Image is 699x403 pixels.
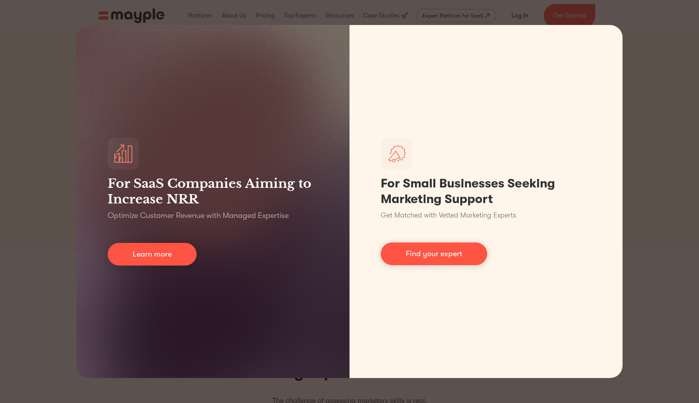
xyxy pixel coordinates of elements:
[381,176,591,207] h1: For Small Businesses Seeking Marketing Support
[381,210,516,221] p: Get Matched with Vetted Marketing Experts
[381,243,487,265] a: Find your expert
[108,210,289,221] p: Optimize Customer Revenue with Managed Expertise
[108,176,318,207] h3: For SaaS Companies Aiming to Increase NRR
[108,243,197,266] a: Learn more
